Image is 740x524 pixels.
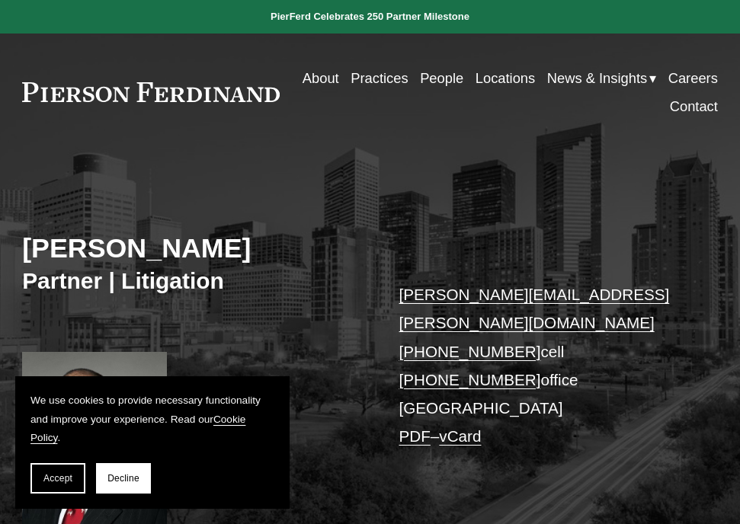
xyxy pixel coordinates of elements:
a: vCard [439,427,481,445]
span: Decline [107,473,139,484]
a: About [303,64,339,92]
p: cell office [GEOGRAPHIC_DATA] – [399,280,689,450]
button: Decline [96,463,151,494]
a: Practices [351,64,408,92]
a: People [420,64,463,92]
a: [PHONE_NUMBER] [399,343,541,360]
h2: [PERSON_NAME] [22,232,370,265]
span: News & Insights [547,65,647,91]
a: Careers [668,64,718,92]
a: Contact [670,92,718,120]
a: [PHONE_NUMBER] [399,371,541,388]
p: We use cookies to provide necessary functionality and improve your experience. Read our . [30,391,274,448]
a: PDF [399,427,431,445]
span: Accept [43,473,72,484]
section: Cookie banner [15,376,290,509]
h3: Partner | Litigation [22,267,370,295]
a: Locations [476,64,535,92]
button: Accept [30,463,85,494]
a: folder dropdown [547,64,656,92]
a: [PERSON_NAME][EMAIL_ADDRESS][PERSON_NAME][DOMAIN_NAME] [399,286,670,331]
